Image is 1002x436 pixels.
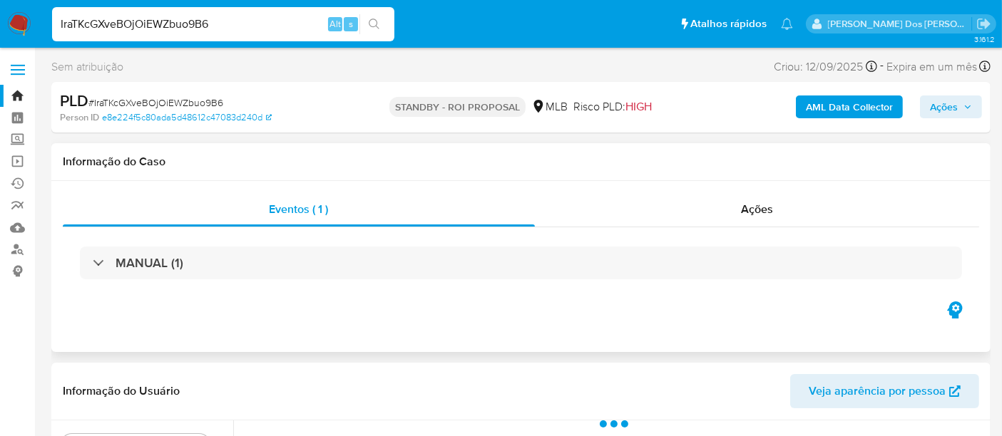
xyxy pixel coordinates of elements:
[269,201,328,217] span: Eventos ( 1 )
[52,15,394,33] input: Pesquise usuários ou casos...
[828,17,972,31] p: renato.lopes@mercadopago.com.br
[930,95,958,118] span: Ações
[573,99,652,115] span: Risco PLD:
[625,98,652,115] span: HIGH
[790,374,979,408] button: Veja aparência por pessoa
[781,18,793,30] a: Notificações
[88,95,223,110] span: # IraTKcGXveBOjOiEWZbuo9B6
[349,17,353,31] span: s
[920,95,982,118] button: Ações
[774,57,877,76] div: Criou: 12/09/2025
[806,95,893,118] b: AML Data Collector
[809,374,946,408] span: Veja aparência por pessoa
[741,201,773,217] span: Ações
[329,17,341,31] span: Alt
[63,384,180,398] h1: Informação do Usuário
[60,111,99,124] b: Person ID
[389,97,526,117] p: STANDBY - ROI PROPOSAL
[359,14,389,34] button: search-icon
[102,111,272,124] a: e8e224f5c80ada5d48612c47083d240d
[690,16,767,31] span: Atalhos rápidos
[51,59,123,75] span: Sem atribuição
[80,246,962,279] div: MANUAL (1)
[116,255,183,271] h3: MANUAL (1)
[796,95,903,118] button: AML Data Collector
[886,59,977,75] span: Expira em um mês
[63,155,979,169] h1: Informação do Caso
[880,57,884,76] span: -
[531,99,568,115] div: MLB
[976,16,991,31] a: Sair
[60,89,88,112] b: PLD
